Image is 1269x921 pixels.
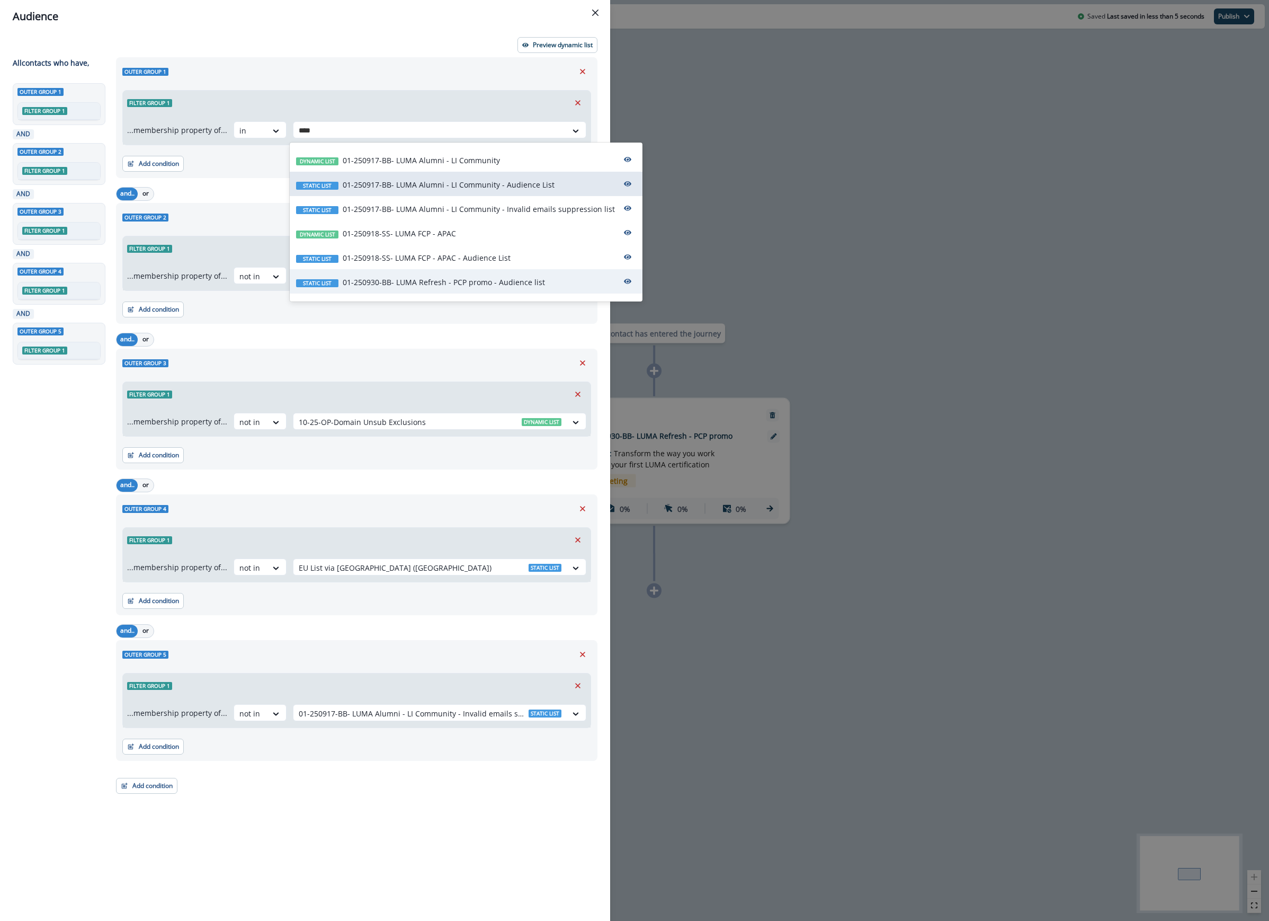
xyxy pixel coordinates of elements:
button: preview [619,200,636,216]
div: Audience [13,8,597,24]
button: Remove [574,501,591,517]
button: Remove [569,386,586,402]
span: Filter group 1 [127,99,172,107]
button: preview [619,225,636,241]
p: 01-250917-BB- LUMA Alumni - LI Community - Audience List [343,179,555,190]
button: Remove [574,647,591,662]
span: Filter group 1 [127,536,172,544]
button: Add condition [122,447,184,463]
p: 01-250918-SS- LUMA FCP - APAC - Audience List [343,252,511,263]
button: and.. [117,479,138,492]
button: or [138,479,154,492]
span: Filter group 1 [127,245,172,253]
span: Filter group 1 [22,167,67,175]
button: Remove [569,532,586,548]
button: Remove [569,678,586,694]
button: Close [587,4,604,21]
span: Outer group 5 [17,327,64,335]
p: 01-250917-BB- LUMA Alumni - LI Community - Invalid emails suppression list [343,203,615,215]
span: Outer group 3 [122,359,168,367]
span: Filter group 1 [127,391,172,398]
button: and.. [117,625,138,637]
button: and.. [117,188,138,200]
span: Static list [296,206,338,214]
button: Add condition [122,302,184,317]
button: Add condition [122,593,184,609]
p: ...membership property of... [127,125,227,136]
button: Remove [574,355,591,371]
span: Outer group 2 [17,148,64,156]
button: preview [619,152,636,167]
span: Filter group 1 [127,682,172,690]
span: Filter group 1 [22,107,67,115]
span: Outer group 2 [122,214,168,222]
p: ...membership property of... [127,562,227,573]
button: preview [619,249,636,265]
button: preview [619,298,636,314]
button: Remove [574,64,591,79]
span: Dynamic list [296,231,338,238]
span: Outer group 4 [122,505,168,513]
button: Preview dynamic list [517,37,597,53]
span: Filter group 1 [22,287,67,295]
button: Add condition [122,156,184,172]
p: ...membership property of... [127,416,227,427]
p: ...membership property of... [127,270,227,281]
button: Remove [569,95,586,111]
button: Add condition [116,778,177,794]
span: Outer group 1 [17,88,64,96]
p: All contact s who have, [13,57,90,68]
p: 01-250930-BB- LUMA Refresh - PCP promo - Audience list [343,277,545,288]
button: preview [619,273,636,289]
p: AND [15,309,32,318]
button: and.. [117,333,138,346]
p: Preview dynamic list [533,41,593,49]
button: or [138,188,154,200]
p: AND [15,129,32,139]
button: Add condition [122,739,184,755]
p: ...membership property of... [127,707,227,719]
span: Filter group 1 [22,347,67,355]
span: Static list [296,182,338,190]
p: 01-250930-BB- LUMA Refresh - PCP to FCP promo - Audience list [343,301,569,312]
span: Static list [296,279,338,287]
button: preview [619,176,636,192]
p: 01-250917-BB- LUMA Alumni - LI Community [343,155,500,166]
span: Outer group 5 [122,651,168,659]
span: Static list [296,255,338,263]
p: 01-250918-SS- LUMA FCP - APAC [343,228,456,239]
span: Outer group 4 [17,268,64,276]
button: or [138,625,154,637]
span: Outer group 1 [122,68,168,76]
span: Outer group 3 [17,208,64,216]
p: AND [15,249,32,259]
span: Dynamic list [296,157,338,165]
p: AND [15,189,32,199]
span: Filter group 1 [22,227,67,235]
button: or [138,333,154,346]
